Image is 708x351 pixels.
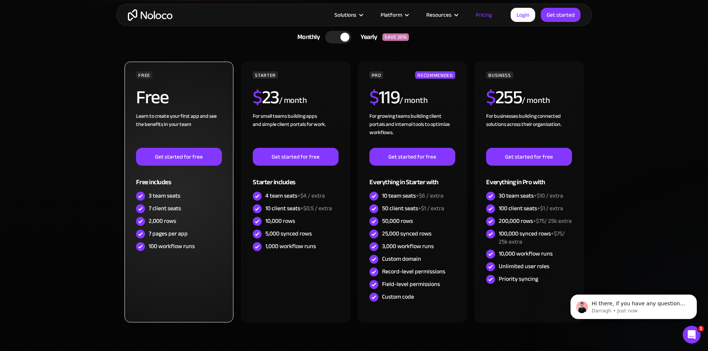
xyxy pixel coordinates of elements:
[382,267,445,276] div: Record-level permissions
[136,112,222,148] div: Learn to create your first app and see the benefits in your team ‍
[418,203,444,214] span: +$1 / extra
[499,192,563,200] div: 30 team seats
[416,190,443,201] span: +$6 / extra
[136,88,168,107] h2: Free
[382,217,413,225] div: 50,000 rows
[334,10,356,20] div: Solutions
[499,230,572,246] div: 100,000 synced rows
[382,192,443,200] div: 10 team seats
[499,204,563,212] div: 100 client seats
[369,80,379,115] span: $
[300,203,332,214] span: +$0.5 / extra
[253,166,338,190] div: Starter includes
[149,242,195,250] div: 100 workflow runs
[279,95,307,107] div: / month
[499,228,565,247] span: +$75/ 25k extra
[486,166,572,190] div: Everything in Pro with
[400,95,427,107] div: / month
[559,279,708,331] iframe: Intercom notifications message
[265,192,325,200] div: 4 team seats
[369,148,455,166] a: Get started for free
[369,71,383,79] div: PRO
[253,112,338,148] div: For small teams building apps and simple client portals for work. ‍
[426,10,452,20] div: Resources
[382,204,444,212] div: 50 client seats
[499,217,572,225] div: 200,000 rows
[136,166,222,190] div: Free includes
[297,190,325,201] span: +$4 / extra
[149,217,176,225] div: 2,000 rows
[537,203,563,214] span: +$1 / extra
[381,10,402,20] div: Platform
[369,166,455,190] div: Everything in Starter with
[265,217,295,225] div: 10,000 rows
[486,88,522,107] h2: 255
[522,95,550,107] div: / month
[136,71,152,79] div: FREE
[499,262,549,270] div: Unlimited user roles
[698,326,704,332] span: 1
[149,230,188,238] div: 7 pages per app
[253,88,279,107] h2: 23
[382,293,414,301] div: Custom code
[382,280,440,288] div: Field-level permissions
[265,242,316,250] div: 1,000 workflow runs
[499,250,553,258] div: 10,000 workflow runs
[382,33,409,41] div: SAVE 20%
[382,230,431,238] div: 25,000 synced rows
[415,71,455,79] div: RECOMMENDED
[325,10,371,20] div: Solutions
[369,112,455,148] div: For growing teams building client portals and internal tools to optimize workflows.
[149,204,181,212] div: 7 client seats
[253,80,262,115] span: $
[253,71,278,79] div: STARTER
[486,112,572,148] div: For businesses building connected solutions across their organization. ‍
[351,32,382,43] div: Yearly
[149,192,180,200] div: 3 team seats
[486,148,572,166] a: Get started for free
[499,275,538,283] div: Priority syncing
[371,10,417,20] div: Platform
[683,326,701,344] iframe: Intercom live chat
[253,148,338,166] a: Get started for free
[382,255,421,263] div: Custom domain
[136,148,222,166] a: Get started for free
[486,71,513,79] div: BUSINESS
[541,8,581,22] a: Get started
[369,88,400,107] h2: 119
[486,80,495,115] span: $
[265,204,332,212] div: 10 client seats
[288,32,326,43] div: Monthly
[417,10,466,20] div: Resources
[466,10,501,20] a: Pricing
[533,215,572,227] span: +$75/ 25k extra
[128,9,172,21] a: home
[382,242,434,250] div: 3,000 workflow runs
[511,8,535,22] a: Login
[534,190,563,201] span: +$10 / extra
[265,230,312,238] div: 5,000 synced rows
